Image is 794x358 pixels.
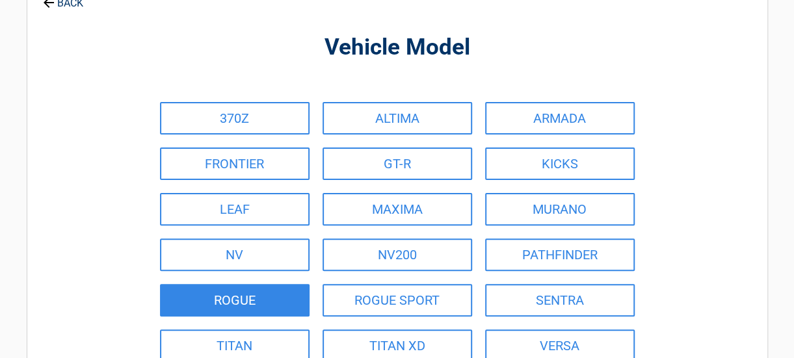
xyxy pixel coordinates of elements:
[485,284,635,316] a: SENTRA
[323,284,472,316] a: ROGUE SPORT
[485,193,635,225] a: MURANO
[160,238,310,271] a: NV
[323,238,472,271] a: NV200
[160,147,310,180] a: FRONTIER
[160,102,310,134] a: 370Z
[485,102,635,134] a: ARMADA
[485,238,635,271] a: PATHFINDER
[160,284,310,316] a: ROGUE
[323,102,472,134] a: ALTIMA
[323,147,472,180] a: GT-R
[485,147,635,180] a: KICKS
[99,32,696,63] h2: Vehicle Model
[323,193,472,225] a: MAXIMA
[160,193,310,225] a: LEAF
